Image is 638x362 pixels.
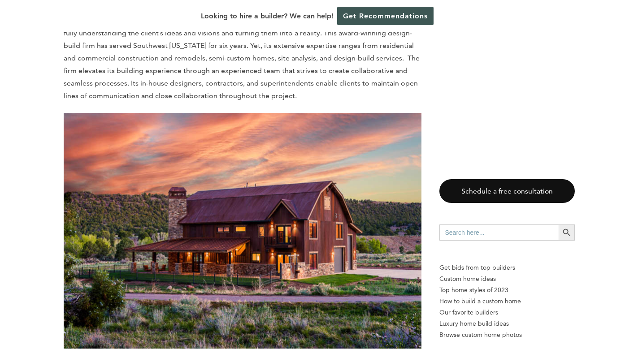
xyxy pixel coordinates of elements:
[439,224,559,241] input: Search here...
[439,318,575,329] a: Luxury home build ideas
[466,297,627,351] iframe: Drift Widget Chat Controller
[439,329,575,340] a: Browse custom home photos
[439,296,575,307] a: How to build a custom home
[64,16,420,100] span: Whether a simple home addition or full-scale new construction, Elevation Custom Builders is commi...
[439,307,575,318] a: Our favorite builders
[439,179,575,203] a: Schedule a free consultation
[562,228,572,237] svg: Search
[337,7,434,25] a: Get Recommendations
[439,262,575,273] p: Get bids from top builders
[439,284,575,296] a: Top home styles of 2023
[439,273,575,284] a: Custom home ideas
